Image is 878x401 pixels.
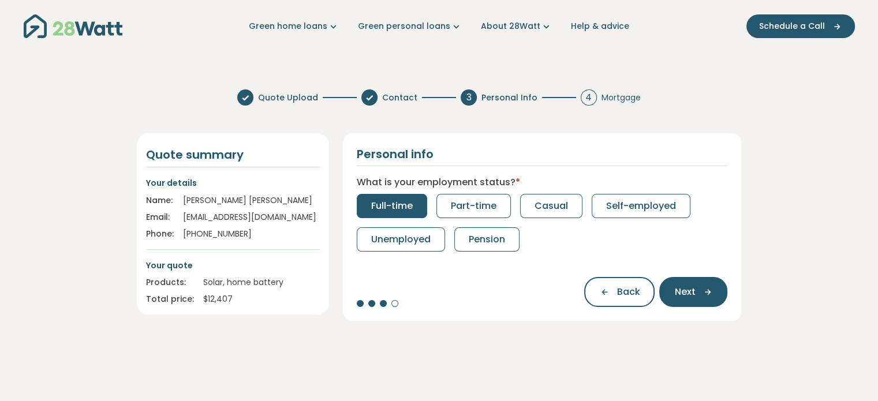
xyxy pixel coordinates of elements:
span: Self-employed [606,199,676,213]
a: Help & advice [571,20,629,32]
span: Next [674,285,695,299]
span: Contact [382,92,417,104]
div: [PERSON_NAME] [PERSON_NAME] [183,194,320,207]
div: $ 12,407 [203,293,320,305]
p: Your details [146,177,320,189]
label: What is your employment status? [357,175,520,189]
div: Phone: [146,228,174,240]
p: Your quote [146,259,320,272]
div: [EMAIL_ADDRESS][DOMAIN_NAME] [183,211,320,223]
span: Back [617,285,640,299]
button: Casual [520,194,582,218]
span: Part-time [451,199,496,213]
div: 3 [461,89,477,106]
button: Pension [454,227,520,252]
span: Personal Info [481,92,537,104]
span: Casual [535,199,568,213]
div: Solar, home battery [203,276,320,288]
img: 28Watt [24,14,122,38]
div: Name: [146,194,174,207]
button: Next [659,277,727,307]
a: Green home loans [249,20,339,32]
span: Unemployed [371,233,431,246]
button: Unemployed [357,227,445,252]
button: Schedule a Call [746,14,855,38]
a: Green personal loans [358,20,462,32]
h2: Personal info [357,147,434,161]
div: Total price: [146,293,194,305]
button: Self-employed [592,194,690,218]
div: Products: [146,276,194,288]
div: [PHONE_NUMBER] [183,228,320,240]
button: Part-time [436,194,511,218]
div: 4 [581,89,597,106]
div: Email: [146,211,174,223]
nav: Main navigation [24,12,855,41]
span: Pension [469,233,505,246]
span: Mortgage [601,92,641,104]
h4: Quote summary [146,147,320,162]
span: Full-time [371,199,413,213]
button: Back [584,277,655,307]
span: Quote Upload [258,92,318,104]
button: Full-time [357,194,427,218]
a: About 28Watt [481,20,552,32]
span: Schedule a Call [759,20,825,32]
